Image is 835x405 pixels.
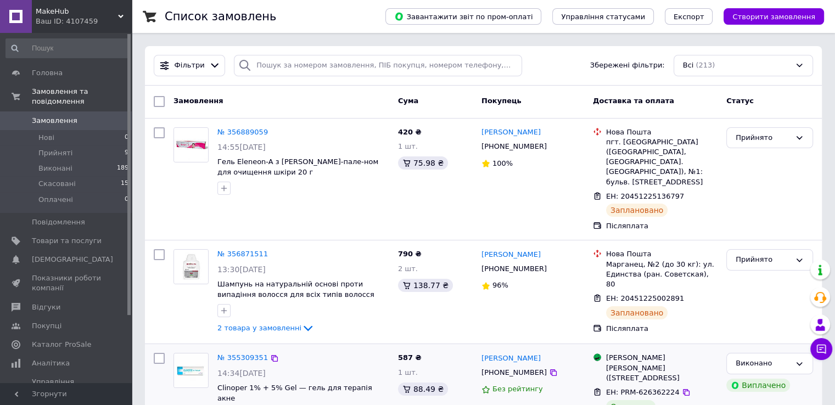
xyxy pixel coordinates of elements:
[481,250,541,260] a: [PERSON_NAME]
[481,97,522,105] span: Покупець
[481,127,541,138] a: [PERSON_NAME]
[606,221,718,231] div: Післяплата
[398,142,418,150] span: 1 шт.
[736,254,791,266] div: Прийнято
[174,353,208,387] img: Фото товару
[217,128,268,136] a: № 356889059
[38,133,54,143] span: Нові
[606,324,718,334] div: Післяплата
[38,195,73,205] span: Оплачені
[217,324,301,332] span: 2 товара у замовленні
[398,353,422,362] span: 587 ₴
[736,132,791,144] div: Прийнято
[38,164,72,173] span: Виконані
[217,369,266,378] span: 14:34[DATE]
[217,280,374,308] a: Шампунь на натуральній основі проти випадіння волосся для всіх типів волосся Bioxcin 300мл
[552,8,654,25] button: Управління статусами
[606,353,718,363] div: [PERSON_NAME]
[36,16,132,26] div: Ваш ID: 4107459
[810,338,832,360] button: Чат з покупцем
[683,60,694,71] span: Всі
[125,195,128,205] span: 0
[32,273,102,293] span: Показники роботи компанії
[32,217,85,227] span: Повідомлення
[38,148,72,158] span: Прийняті
[125,148,128,158] span: 9
[125,133,128,143] span: 0
[606,137,718,187] div: пгт. [GEOGRAPHIC_DATA] ([GEOGRAPHIC_DATA], [GEOGRAPHIC_DATA]. [GEOGRAPHIC_DATA]), №1: бульв. [STR...
[173,97,223,105] span: Замовлення
[398,250,422,258] span: 790 ₴
[385,8,541,25] button: Завантажити звіт по пром-оплаті
[606,127,718,137] div: Нова Пошта
[32,377,102,397] span: Управління сайтом
[606,388,680,396] span: ЕН: PRM-626362224
[606,294,684,302] span: ЕН: 20451225002891
[36,7,118,16] span: MakeHub
[217,324,315,332] a: 2 товара у замовленні
[32,340,91,350] span: Каталог ProSale
[32,358,70,368] span: Аналітика
[590,60,665,71] span: Збережені фільтри:
[175,60,205,71] span: Фільтри
[492,281,508,289] span: 96%
[726,379,790,392] div: Виплачено
[32,321,61,331] span: Покупці
[606,260,718,290] div: Марганец, №2 (до 30 кг): ул. Единства (ран. Советская), 80
[173,353,209,388] a: Фото товару
[606,204,668,217] div: Заплановано
[5,38,130,58] input: Пошук
[606,249,718,259] div: Нова Пошта
[732,13,815,21] span: Створити замовлення
[217,250,268,258] a: № 356871511
[174,128,208,162] img: Фото товару
[32,255,113,265] span: [DEMOGRAPHIC_DATA]
[217,384,372,402] a: Clinoper 1% + 5% Gel — гель для терапія акне
[398,265,418,273] span: 2 шт.
[174,250,208,284] img: Фото товару
[479,262,549,276] div: [PHONE_NUMBER]
[492,159,513,167] span: 100%
[736,358,791,369] div: Виконано
[38,179,76,189] span: Скасовані
[696,61,715,69] span: (213)
[606,363,718,383] div: [PERSON_NAME] ([STREET_ADDRESS]
[217,143,266,151] span: 14:55[DATE]
[674,13,704,21] span: Експорт
[217,157,378,176] a: Гель Eleneon-A з [PERSON_NAME]-пале-ном для очищення шкіри 20 г
[32,302,60,312] span: Відгуки
[492,385,543,393] span: Без рейтингу
[173,127,209,162] a: Фото товару
[398,368,418,376] span: 1 шт.
[398,383,448,396] div: 88.49 ₴
[606,306,668,319] div: Заплановано
[713,12,824,20] a: Створити замовлення
[32,68,63,78] span: Головна
[398,279,453,292] div: 138.77 ₴
[121,179,128,189] span: 15
[32,116,77,126] span: Замовлення
[32,236,102,246] span: Товари та послуги
[593,97,674,105] span: Доставка та оплата
[217,353,268,362] a: № 355309351
[726,97,754,105] span: Статус
[561,13,645,21] span: Управління статусами
[479,139,549,154] div: [PHONE_NUMBER]
[606,192,684,200] span: ЕН: 20451225136797
[234,55,522,76] input: Пошук за номером замовлення, ПІБ покупця, номером телефону, Email, номером накладної
[398,156,448,170] div: 75.98 ₴
[398,128,422,136] span: 420 ₴
[173,249,209,284] a: Фото товару
[479,365,549,380] div: [PHONE_NUMBER]
[117,164,128,173] span: 189
[165,10,276,23] h1: Список замовлень
[398,97,418,105] span: Cума
[32,87,132,106] span: Замовлення та повідомлення
[217,265,266,274] span: 13:30[DATE]
[394,12,533,21] span: Завантажити звіт по пром-оплаті
[724,8,824,25] button: Створити замовлення
[481,353,541,364] a: [PERSON_NAME]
